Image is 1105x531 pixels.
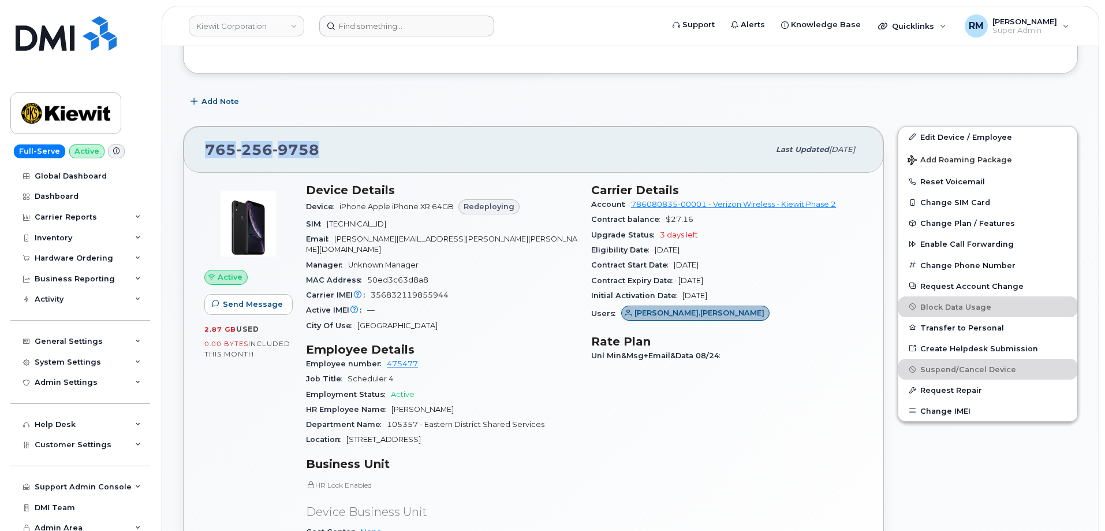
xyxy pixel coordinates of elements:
[898,276,1077,296] button: Request Account Change
[655,246,680,254] span: [DATE]
[348,374,394,383] span: Scheduler 4
[591,351,726,360] span: Unl Min&Msg+Email&Data 08/24
[870,14,954,38] div: Quicklinks
[665,13,723,36] a: Support
[898,192,1077,213] button: Change SIM Card
[621,309,770,318] a: [PERSON_NAME].[PERSON_NAME]
[201,96,239,107] span: Add Note
[591,261,674,269] span: Contract Start Date
[723,13,773,36] a: Alerts
[682,291,707,300] span: [DATE]
[189,16,304,36] a: Kiewit Corporation
[898,233,1077,254] button: Enable Call Forwarding
[898,127,1077,147] a: Edit Device / Employee
[204,294,293,315] button: Send Message
[306,220,327,228] span: SIM
[908,155,1012,166] span: Add Roaming Package
[357,321,438,330] span: [GEOGRAPHIC_DATA]
[371,291,449,299] span: 356832119855944
[272,141,319,158] span: 9758
[205,141,319,158] span: 765
[339,202,454,211] span: iPhone Apple iPhone XR 64GB
[898,171,1077,192] button: Reset Voicemail
[898,338,1077,359] a: Create Helpdesk Submission
[306,405,391,414] span: HR Employee Name
[306,291,371,299] span: Carrier IMEI
[306,276,367,284] span: MAC Address
[236,141,272,158] span: 256
[306,374,348,383] span: Job Title
[204,340,248,348] span: 0.00 Bytes
[992,17,1057,26] span: [PERSON_NAME]
[306,306,367,314] span: Active IMEI
[306,235,334,243] span: Email
[367,276,428,284] span: 50ed3c63d8a8
[214,189,283,258] img: image20231002-3703462-1qb80zy.jpeg
[631,200,836,209] a: 786080835-00001 - Verizon Wireless - Kiewit Phase 2
[920,219,1015,228] span: Change Plan / Features
[591,291,682,300] span: Initial Activation Date
[236,325,259,333] span: used
[391,405,454,414] span: [PERSON_NAME]
[591,246,655,254] span: Eligibility Date
[306,343,577,357] h3: Employee Details
[920,365,1016,374] span: Suspend/Cancel Device
[306,480,577,490] p: HR Lock Enabled
[634,307,764,318] span: [PERSON_NAME].[PERSON_NAME]
[682,19,715,31] span: Support
[327,220,386,228] span: [TECHNICAL_ID]
[306,504,577,521] p: Device Business Unit
[660,231,698,239] span: 3 days left
[898,317,1077,338] button: Transfer to Personal
[306,321,357,330] span: City Of Use
[674,261,699,269] span: [DATE]
[218,272,242,283] span: Active
[791,19,861,31] span: Knowledge Base
[678,276,703,285] span: [DATE]
[741,19,765,31] span: Alerts
[306,435,346,444] span: Location
[591,183,863,197] h3: Carrier Details
[204,325,236,333] span: 2.87 GB
[367,306,375,314] span: —
[969,19,984,33] span: RM
[223,299,283,310] span: Send Message
[306,359,387,368] span: Employee number
[306,183,577,197] h3: Device Details
[898,147,1077,171] button: Add Roaming Package
[591,215,666,224] span: Contract balance
[892,21,934,31] span: Quicklinks
[920,240,1014,248] span: Enable Call Forwarding
[387,420,544,429] span: 105357 - Eastern District Shared Services
[957,14,1077,38] div: Rachel Miller
[306,202,339,211] span: Device
[898,400,1077,421] button: Change IMEI
[773,13,869,36] a: Knowledge Base
[183,91,249,112] button: Add Note
[666,215,693,224] span: $27.16
[898,380,1077,400] button: Request Repair
[898,255,1077,276] button: Change Phone Number
[306,457,577,471] h3: Business Unit
[898,213,1077,233] button: Change Plan / Features
[306,390,391,399] span: Employment Status
[829,145,855,154] span: [DATE]
[387,359,418,368] a: 475477
[319,16,494,36] input: Find something...
[346,435,421,444] span: [STREET_ADDRESS]
[464,201,514,212] span: Redeploying
[591,309,621,318] span: Users
[591,335,863,348] h3: Rate Plan
[391,390,415,399] span: Active
[776,145,829,154] span: Last updated
[591,200,631,209] span: Account
[591,231,660,239] span: Upgrade Status
[306,420,387,429] span: Department Name
[348,261,419,269] span: Unknown Manager
[992,26,1057,35] span: Super Admin
[306,235,577,254] span: [PERSON_NAME][EMAIL_ADDRESS][PERSON_NAME][PERSON_NAME][DOMAIN_NAME]
[898,359,1077,380] button: Suspend/Cancel Device
[591,276,678,285] span: Contract Expiry Date
[1055,481,1096,522] iframe: Messenger Launcher
[898,296,1077,317] button: Block Data Usage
